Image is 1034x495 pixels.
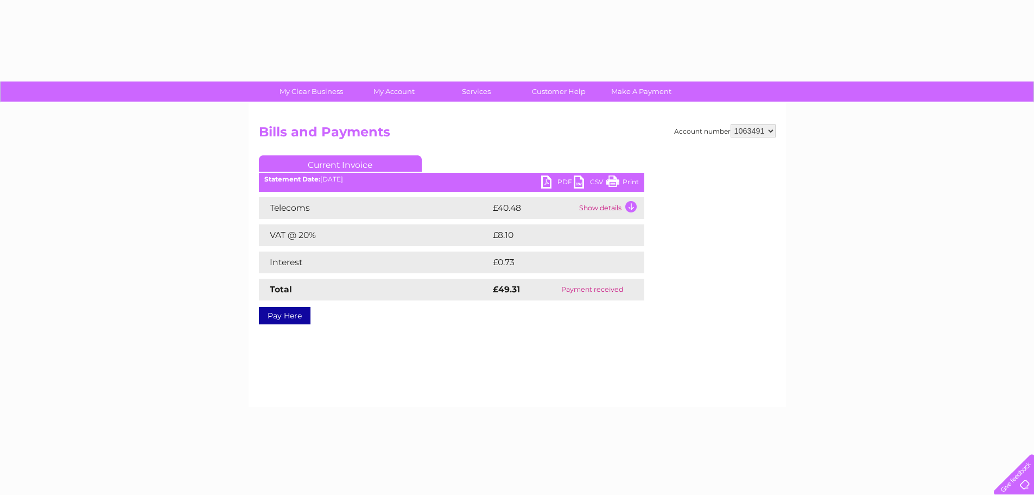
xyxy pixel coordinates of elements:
a: My Clear Business [267,82,356,102]
a: CSV [574,176,606,191]
div: [DATE] [259,176,644,183]
td: Telecoms [259,197,490,219]
a: Make A Payment [597,82,686,102]
a: Current Invoice [259,155,422,172]
td: £40.48 [490,197,576,219]
td: £0.73 [490,252,619,273]
a: Pay Here [259,307,310,324]
td: Show details [576,197,644,219]
td: Payment received [540,279,644,300]
strong: £49.31 [493,284,520,295]
td: VAT @ 20% [259,224,490,246]
td: Interest [259,252,490,273]
a: Print [606,176,639,191]
h2: Bills and Payments [259,124,776,145]
a: Customer Help [514,82,604,102]
b: Statement Date: [264,175,320,183]
strong: Total [270,284,292,295]
a: Services [432,82,521,102]
td: £8.10 [490,224,618,246]
div: Account number [674,124,776,137]
a: My Account [349,82,439,102]
a: PDF [541,176,574,191]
